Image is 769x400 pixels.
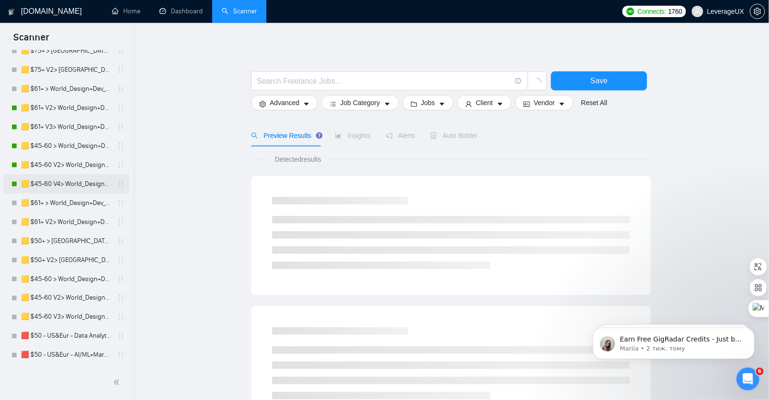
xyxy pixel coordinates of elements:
[533,78,542,87] span: loading
[315,131,324,140] div: Tooltip anchor
[270,98,299,108] span: Advanced
[21,60,111,79] a: 🟨 $75+ V2> [GEOGRAPHIC_DATA]+[GEOGRAPHIC_DATA]+Dev_Tony-UX/UI_General
[638,6,666,17] span: Connects:
[112,7,140,15] a: homeHome
[46,5,68,12] h1: Nazar
[113,378,123,387] span: double-left
[117,104,125,112] span: holder
[21,308,111,327] a: 🟨 $45-60 V3> World_Design+Dev_Antony-Front-End_General
[335,132,342,139] span: area-chart
[60,312,68,319] button: Start recording
[15,312,22,319] button: Вибір емодзі
[117,313,125,321] span: holder
[581,98,607,108] a: Reset All
[8,292,182,308] textarea: Повідомлення...
[42,29,175,94] div: Доброго ранку! Питання зараз не в автоматичном упоповненні, а чому не приходять повідомлення що к...
[257,75,511,87] input: Search Freelance Jobs...
[30,312,38,319] button: вибір GIF-файлів
[117,351,125,359] span: holder
[8,4,15,20] img: logo
[386,132,393,139] span: notification
[421,98,435,108] span: Jobs
[8,23,183,107] div: anna.krinichna@gmail.com каже…
[430,132,477,139] span: Auto Bidder
[534,98,555,108] span: Vendor
[21,137,111,156] a: 🟨 $45-60 > World_Design+Dev_Antony-Front-End_General
[117,199,125,207] span: holder
[59,110,76,117] b: Dima
[476,98,493,108] span: Client
[6,4,24,22] button: go back
[21,346,111,365] a: 🟥 $50 - US&Eur - AI/ML+Marketing - Any Biz - Any App
[335,132,370,139] span: Insights
[497,100,503,107] span: caret-down
[8,288,183,326] div: anna.krinichna@gmail.com каже…
[21,117,111,137] a: 🟨 $61+ V3> World_Design+Dev_Antony-Full-Stack_General
[737,368,759,390] iframe: To enrich screen reader interactions, please activate Accessibility in Grammarly extension settings
[159,7,203,15] a: dashboardDashboard
[117,142,125,150] span: holder
[27,5,42,20] img: Profile image for Nazar
[117,294,125,302] span: holder
[21,251,111,270] a: 🟨 $50+ V2> [GEOGRAPHIC_DATA]+[GEOGRAPHIC_DATA]+Dev_Tony-UX/UI_General
[45,312,53,319] button: Завантажити вкладений файл
[579,308,769,374] iframe: Intercom notifications повідомлення
[515,95,573,110] button: idcardVendorcaret-down
[15,238,148,275] div: Чи правильно я вас зрозумів, що нотіфікейшени раніше були, але перестали приходити? Чи не працюва...
[340,98,380,108] span: Job Category
[21,41,111,60] a: 🟨 $75+ > [GEOGRAPHIC_DATA]+[GEOGRAPHIC_DATA]+Dev_Tony-UX/UI_General
[21,194,111,213] a: 🟨 $61+ > World_Design+Dev_Roman-UX/UI_General
[34,23,183,99] div: Доброго ранку! Питання зараз не в автоматичном упоповненні, а чому не приходять повідомлення що к...
[117,275,125,283] span: holder
[42,200,175,219] div: Доброго, нікуди не приходять) Вже другий раз на вихідних закінчуються
[21,98,111,117] a: 🟨 $61+ V2> World_Design+Dev_Antony-Full-Stack_General
[322,95,398,110] button: barsJob Categorycaret-down
[21,79,111,98] a: 🟨 $61+ > World_Design+Dev_Antony-Full-Stack_General
[750,4,765,19] button: setting
[21,289,111,308] a: 🟨 $45-60 V2> World_Design+Dev_Roman-WebDesign_General
[8,232,156,281] div: Чи правильно я вас зрозумів, що нотіфікейшени раніше були, але перестали приходити? Чи не працюва...
[523,100,530,107] span: idcard
[21,270,111,289] a: 🟨 $45-60 > World_Design+Dev_Roman-WebDesign_General
[386,132,415,139] span: Alerts
[21,327,111,346] a: 🟥 $50 - US&Eur - Data Analytics - Any Biz - Any App
[117,47,125,55] span: holder
[34,195,183,224] div: Доброго, нікуди не приходять) Вже другий раз на вихідних закінчуються
[8,232,183,288] div: Dima каже…
[403,95,454,110] button: folderJobscaret-down
[117,66,125,74] span: holder
[465,100,472,107] span: user
[303,100,310,107] span: caret-down
[117,332,125,340] span: holder
[430,132,437,139] span: robot
[668,6,682,17] span: 1760
[34,288,183,318] div: Раніше приходило на пошту зараз ні, і як налаштувати слак телеграм
[46,12,112,21] p: У мережі 3 год тому
[439,100,445,107] span: caret-down
[694,8,701,15] span: user
[251,132,320,139] span: Preview Results
[627,8,634,15] img: upwork-logo.png
[8,107,183,129] div: Dima каже…
[117,218,125,226] span: holder
[163,308,178,323] button: Надіслати повідомлення…
[8,195,183,232] div: anna.krinichna@gmail.com каже…
[384,100,391,107] span: caret-down
[251,132,258,139] span: search
[117,237,125,245] span: holder
[117,123,125,131] span: holder
[117,161,125,169] span: holder
[515,78,522,84] span: info-circle
[8,129,156,187] div: Доброго ранку!Підкажіть, будь ласка, де саме (ТГ/Слак) не приходять повідомлення про те, що закін...
[750,8,765,15] a: setting
[59,109,143,117] div: joined the conversation
[457,95,512,110] button: userClientcaret-down
[47,108,56,118] img: Profile image for Dima
[251,95,318,110] button: settingAdvancedcaret-down
[559,100,565,107] span: caret-down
